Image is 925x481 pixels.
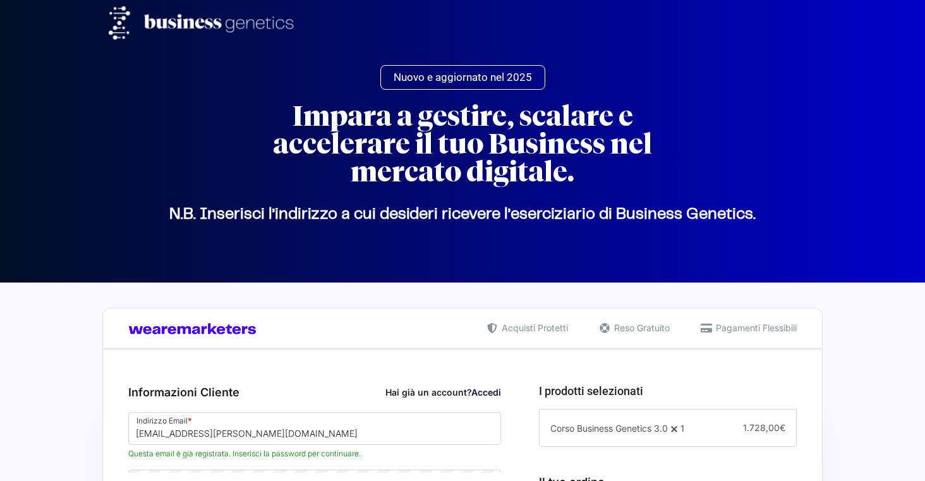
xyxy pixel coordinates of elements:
span: 1.728,00 [743,422,785,433]
a: Accedi [471,387,501,398]
a: Nuovo e aggiornato nel 2025 [380,65,545,90]
span: Pagamenti Flessibili [713,321,797,334]
span: Nuovo e aggiornato nel 2025 [394,72,532,83]
input: Indirizzo Email * [128,412,501,445]
span: Reso Gratuito [611,321,670,334]
div: Hai già un account? [385,386,501,399]
span: Corso Business Genetics 3.0 [550,423,668,434]
h2: Impara a gestire, scalare e accelerare il tuo Business nel mercato digitale. [235,102,690,186]
span: Questa email è già registrata. Inserisci la password per continuare. [128,448,501,460]
h3: I prodotti selezionati [539,382,797,399]
span: Acquisti Protetti [499,321,568,334]
h3: Informazioni Cliente [128,384,501,401]
span: 1 [680,423,684,434]
p: N.B. Inserisci l’indirizzo a cui desideri ricevere l’eserciziario di Business Genetics. [109,214,816,215]
span: € [780,422,785,433]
